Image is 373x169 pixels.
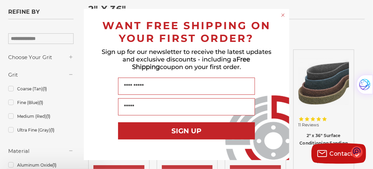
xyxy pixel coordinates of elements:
[132,56,250,71] span: Free Shipping
[118,122,255,139] button: SIGN UP
[351,146,363,159] img: o1IwAAAABJRU5ErkJggg==
[102,48,271,71] span: Sign up for our newsletter to receive the latest updates and exclusive discounts - including a co...
[330,150,362,157] span: Contact us
[280,12,286,19] button: Close dialog
[311,143,366,164] button: Contact us
[102,19,271,45] span: WANT FREE SHIPPING ON YOUR FIRST ORDER?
